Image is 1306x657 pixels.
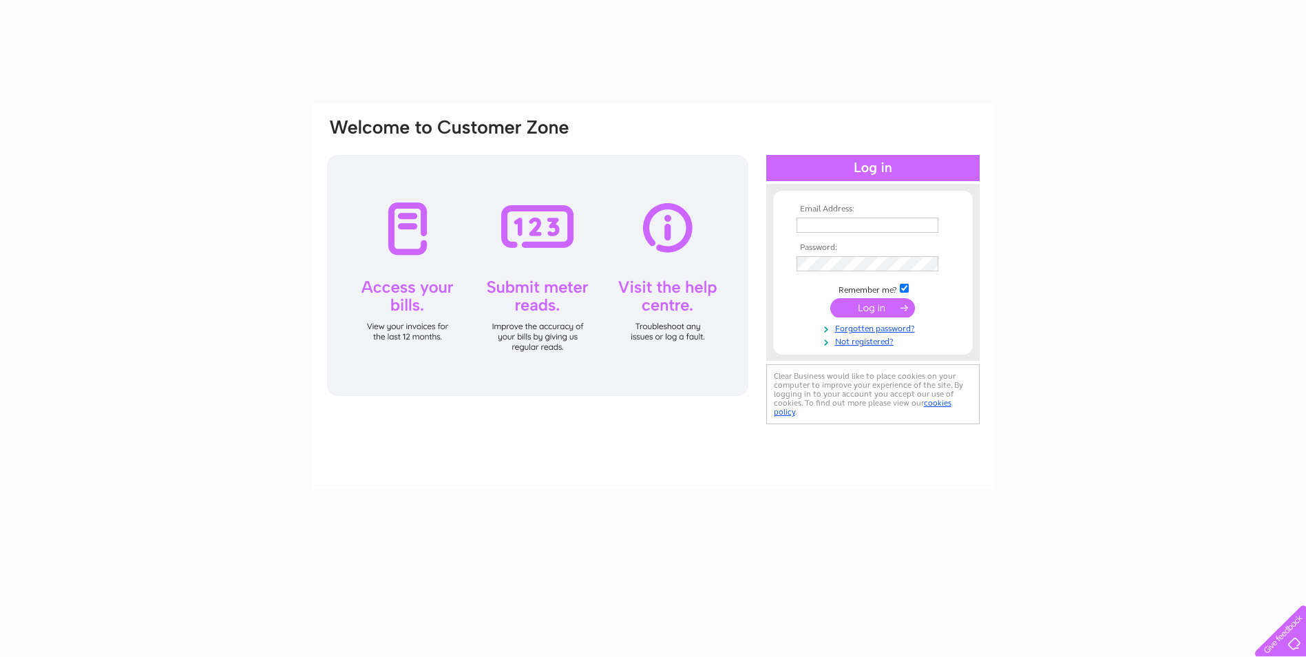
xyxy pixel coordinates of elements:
[793,243,953,253] th: Password:
[830,298,915,317] input: Submit
[797,334,953,347] a: Not registered?
[766,364,980,424] div: Clear Business would like to place cookies on your computer to improve your experience of the sit...
[797,321,953,334] a: Forgotten password?
[793,205,953,214] th: Email Address:
[793,282,953,295] td: Remember me?
[774,398,951,417] a: cookies policy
